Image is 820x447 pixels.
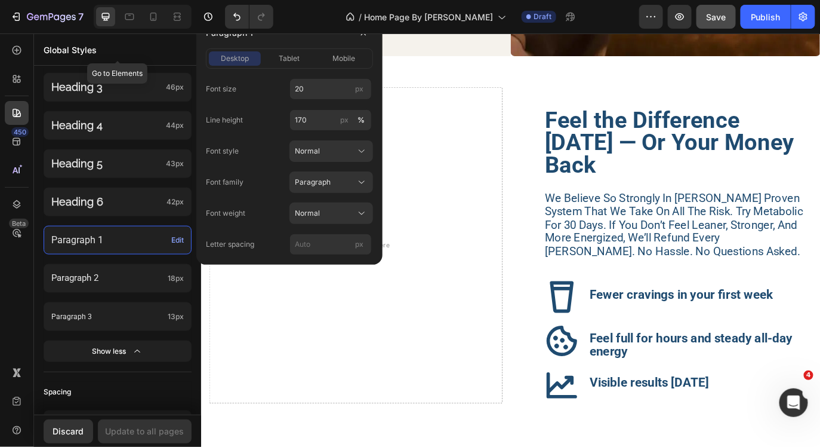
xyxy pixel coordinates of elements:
[707,12,726,22] span: Save
[340,115,349,125] div: px
[166,120,184,131] span: 44px
[289,172,373,193] button: Paragraph
[449,344,684,376] strong: Feel full for hours and steady all-day energy
[221,53,249,64] span: desktop
[357,115,365,125] div: %
[168,311,184,322] span: 13px
[98,420,192,443] button: Update to all pages
[44,341,192,362] button: Show less
[44,385,71,400] span: Spacing
[779,388,808,417] iframe: Intercom live chat
[225,5,273,29] div: Undo/Redo
[44,420,93,443] button: Discard
[93,345,143,357] div: Show less
[751,11,781,23] div: Publish
[44,44,192,56] p: Global Styles
[78,10,84,24] p: 7
[355,84,363,93] span: px
[168,273,184,284] span: 18px
[51,311,163,323] p: Paragraph 3
[206,208,245,219] label: Font weight
[53,425,84,437] div: Discard
[166,82,184,93] span: 46px
[106,425,184,437] div: Update to all pages
[167,197,184,207] span: 42px
[206,84,236,94] label: Font size
[534,11,551,22] span: Draft
[171,235,184,246] span: Edit
[279,53,300,64] span: tablet
[449,396,588,412] strong: Visible results [DATE]
[51,118,161,132] p: Heading 4
[359,11,362,23] span: /
[289,203,373,224] button: Normal
[332,53,355,64] span: mobile
[354,113,368,127] button: px
[337,113,352,127] button: %
[355,240,363,249] span: px
[206,239,254,250] label: Letter spacing
[206,115,243,125] label: Line height
[804,371,813,380] span: 4
[364,11,493,23] span: Home Page By [PERSON_NAME]
[289,140,373,162] button: Normal
[289,234,372,255] input: px
[5,5,89,29] button: 7
[741,5,791,29] button: Publish
[51,232,167,248] p: Paragraph 1
[155,240,218,250] div: Drop element here
[11,127,29,137] div: 450
[397,85,686,168] strong: Feel the Difference [DATE] — Or Your Money Back
[397,183,696,259] span: we believe so strongly in [PERSON_NAME] proven system that we take on all the risk. try metabolic...
[9,219,29,228] div: Beta
[295,146,320,157] span: Normal
[206,146,239,157] label: Font style
[51,195,162,209] p: Heading 6
[295,208,320,219] span: Normal
[696,5,736,29] button: Save
[166,158,184,169] span: 43px
[206,177,243,188] label: Font family
[449,294,662,311] strong: Fewer cravings in your first week
[51,80,161,94] p: Heading 3
[295,177,331,188] span: Paragraph
[289,109,372,131] input: px%
[51,157,161,170] p: Heading 5
[289,78,372,100] input: px
[51,271,163,286] p: Paragraph 2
